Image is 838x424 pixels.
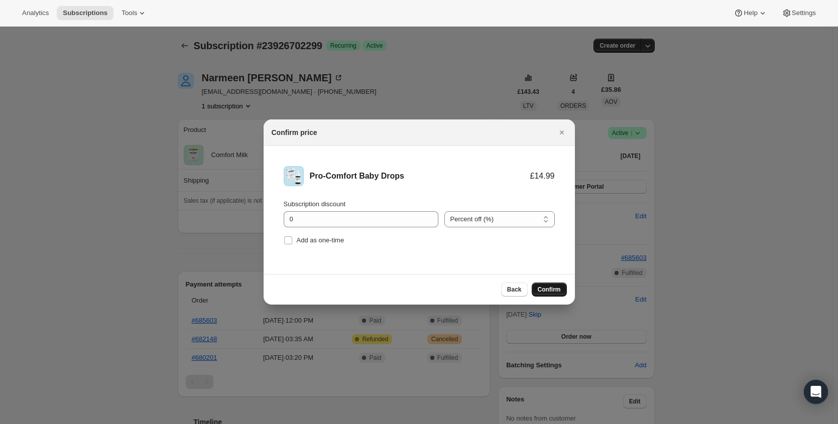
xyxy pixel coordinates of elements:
[501,282,528,297] button: Back
[804,380,828,404] div: Open Intercom Messenger
[532,282,567,297] button: Confirm
[310,171,530,181] div: Pro-Comfort Baby Drops
[284,166,304,186] img: Pro-Comfort Baby Drops
[272,127,317,137] h2: Confirm price
[297,236,344,244] span: Add as one-time
[16,6,55,20] button: Analytics
[776,6,822,20] button: Settings
[22,9,49,17] span: Analytics
[507,286,522,294] span: Back
[728,6,773,20] button: Help
[115,6,153,20] button: Tools
[538,286,561,294] span: Confirm
[63,9,107,17] span: Subscriptions
[555,125,569,139] button: Close
[530,171,555,181] div: £14.99
[284,200,346,208] span: Subscription discount
[792,9,816,17] span: Settings
[744,9,757,17] span: Help
[57,6,113,20] button: Subscriptions
[122,9,137,17] span: Tools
